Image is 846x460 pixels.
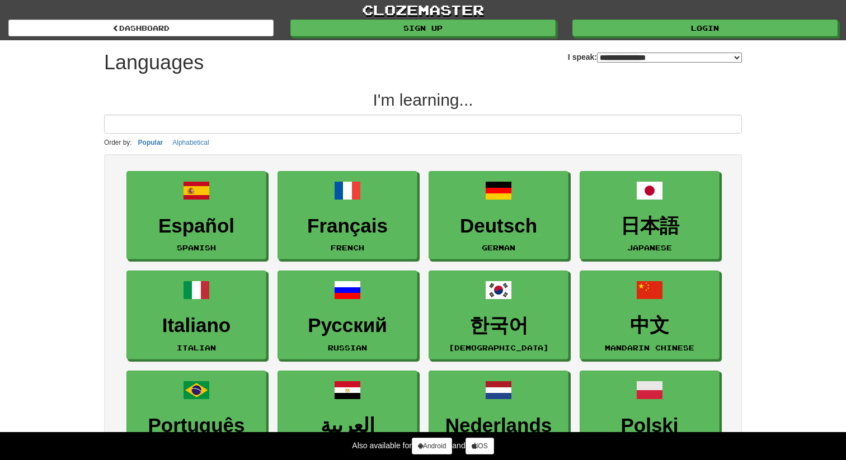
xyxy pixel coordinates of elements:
[580,271,720,359] a: 中文Mandarin Chinese
[568,51,742,63] label: I speak:
[449,344,549,352] small: [DEMOGRAPHIC_DATA]
[133,315,260,336] h3: Italiano
[572,20,838,36] a: Login
[169,136,212,149] button: Alphabetical
[126,371,266,459] a: PortuguêsPortuguese
[580,371,720,459] a: PolskiPolish
[328,344,367,352] small: Russian
[605,344,694,352] small: Mandarin Chinese
[597,53,742,63] select: I speak:
[284,215,411,237] h3: Français
[429,371,568,459] a: NederlandsDutch
[429,171,568,260] a: DeutschGerman
[126,171,266,260] a: EspañolSpanish
[435,315,562,336] h3: 한국어
[435,215,562,237] h3: Deutsch
[435,415,562,437] h3: Nederlands
[8,20,274,36] a: dashboard
[104,139,132,146] small: Order by:
[278,271,417,359] a: РусскийRussian
[104,91,742,109] h2: I'm learning...
[278,371,417,459] a: العربيةArabic
[104,51,204,74] h1: Languages
[177,244,216,252] small: Spanish
[278,171,417,260] a: FrançaisFrench
[331,244,364,252] small: French
[284,415,411,437] h3: العربية
[482,244,515,252] small: German
[126,271,266,359] a: ItalianoItalian
[586,315,713,336] h3: 中文
[586,215,713,237] h3: 日本語
[466,438,494,454] a: iOS
[429,271,568,359] a: 한국어[DEMOGRAPHIC_DATA]
[580,171,720,260] a: 日本語Japanese
[290,20,556,36] a: Sign up
[412,438,452,454] a: Android
[135,136,167,149] button: Popular
[627,244,672,252] small: Japanese
[586,415,713,437] h3: Polski
[133,415,260,437] h3: Português
[177,344,216,352] small: Italian
[284,315,411,336] h3: Русский
[133,215,260,237] h3: Español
